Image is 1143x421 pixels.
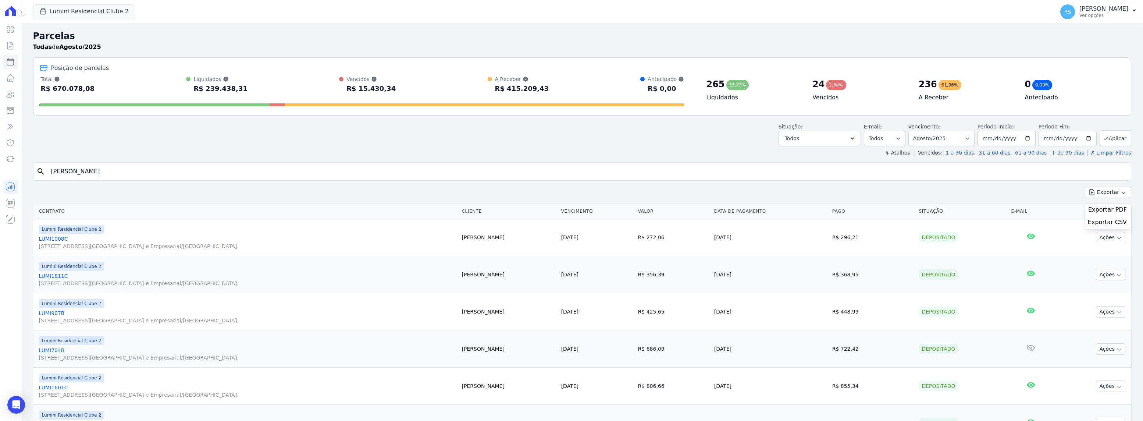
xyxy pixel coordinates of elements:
span: [STREET_ADDRESS][GEOGRAPHIC_DATA] e Empresarial/[GEOGRAPHIC_DATA]. [39,317,456,324]
span: [STREET_ADDRESS][GEOGRAPHIC_DATA] e Empresarial/[GEOGRAPHIC_DATA]. [39,280,456,287]
a: LUMI1008C[STREET_ADDRESS][GEOGRAPHIC_DATA] e Empresarial/[GEOGRAPHIC_DATA]. [39,235,456,250]
th: Contrato [33,204,459,219]
td: R$ 686,09 [635,330,711,368]
th: Vencimento [558,204,635,219]
a: LUMI1811C[STREET_ADDRESS][GEOGRAPHIC_DATA] e Empresarial/[GEOGRAPHIC_DATA]. [39,272,456,287]
div: R$ 15.430,34 [346,83,396,95]
a: Exportar PDF [1088,206,1128,215]
td: R$ 356,39 [635,256,711,293]
div: 0 [1025,78,1031,90]
th: Cliente [459,204,558,219]
h4: A Receber [919,93,1013,102]
div: Liquidados [193,75,248,83]
td: R$ 296,21 [829,219,916,256]
a: Exportar CSV [1088,219,1128,227]
span: [STREET_ADDRESS][GEOGRAPHIC_DATA] e Empresarial/[GEOGRAPHIC_DATA]. [39,354,456,361]
span: Lumini Residencial Clube 2 [39,411,104,420]
td: [DATE] [711,293,829,330]
span: Lumini Residencial Clube 2 [39,336,104,345]
a: [DATE] [561,234,578,240]
div: 0,00% [1032,80,1052,90]
span: Lumini Residencial Clube 2 [39,299,104,308]
h4: Liquidados [706,93,801,102]
span: Todos [785,134,799,143]
a: 1 a 30 dias [946,150,974,156]
th: Pago [829,204,916,219]
h4: Antecipado [1025,93,1119,102]
i: search [36,167,45,176]
td: [DATE] [711,219,829,256]
label: Situação: [779,124,802,130]
p: de [33,43,101,52]
a: LUMI704B[STREET_ADDRESS][GEOGRAPHIC_DATA] e Empresarial/[GEOGRAPHIC_DATA]. [39,347,456,361]
td: R$ 855,34 [829,368,916,405]
div: Antecipado [648,75,684,83]
td: [PERSON_NAME] [459,293,558,330]
span: Lumini Residencial Clube 2 [39,225,104,234]
label: Período Fim: [1039,123,1097,131]
div: Depositado [919,307,958,317]
label: E-mail: [864,124,882,130]
th: Data de Pagamento [711,204,829,219]
td: R$ 722,42 [829,330,916,368]
div: Total [41,75,95,83]
span: Lumini Residencial Clube 2 [39,374,104,382]
label: Período Inicío: [978,124,1014,130]
div: R$ 415.209,43 [495,83,549,95]
a: 31 a 60 dias [979,150,1010,156]
button: Ações [1096,306,1125,318]
div: 236 [919,78,937,90]
h2: Parcelas [33,29,1131,43]
td: R$ 272,06 [635,219,711,256]
a: [DATE] [561,383,578,389]
td: R$ 448,99 [829,293,916,330]
button: Ações [1096,232,1125,243]
td: R$ 368,95 [829,256,916,293]
div: 265 [706,78,724,90]
div: A Receber [495,75,549,83]
span: RS [1064,9,1071,14]
a: [DATE] [561,309,578,315]
div: R$ 239.438,31 [193,83,248,95]
button: Ações [1096,269,1125,280]
div: Vencidos [346,75,396,83]
td: R$ 806,66 [635,368,711,405]
a: 61 a 90 dias [1015,150,1047,156]
td: [PERSON_NAME] [459,256,558,293]
a: LUMI907B[STREET_ADDRESS][GEOGRAPHIC_DATA] e Empresarial/[GEOGRAPHIC_DATA]. [39,309,456,324]
div: 2,30% [826,80,846,90]
a: [DATE] [561,346,578,352]
td: [DATE] [711,368,829,405]
th: Valor [635,204,711,219]
button: Ações [1096,343,1125,355]
h4: Vencidos [812,93,907,102]
button: Aplicar [1100,130,1131,146]
button: Ações [1096,381,1125,392]
span: Exportar CSV [1088,219,1127,226]
a: ✗ Limpar Filtros [1087,150,1131,156]
p: Ver opções [1079,13,1128,18]
div: R$ 0,00 [648,83,684,95]
button: Exportar [1085,187,1131,198]
td: R$ 425,65 [635,293,711,330]
div: Depositado [919,232,958,243]
div: 35,73% [726,80,749,90]
span: [STREET_ADDRESS][GEOGRAPHIC_DATA] e Empresarial/[GEOGRAPHIC_DATA]. [39,391,456,399]
td: [DATE] [711,330,829,368]
span: Lumini Residencial Clube 2 [39,262,104,271]
td: [DATE] [711,256,829,293]
td: [PERSON_NAME] [459,330,558,368]
div: Posição de parcelas [51,64,109,72]
label: Vencidos: [915,150,943,156]
div: Depositado [919,381,958,391]
div: Depositado [919,344,958,354]
th: E-mail [1008,204,1053,219]
button: RS [PERSON_NAME] Ver opções [1054,1,1143,22]
button: Todos [779,131,861,146]
div: Depositado [919,269,958,280]
strong: Todas [33,43,52,50]
a: + de 90 dias [1051,150,1084,156]
span: Exportar PDF [1088,206,1127,213]
label: ↯ Atalhos [885,150,910,156]
button: Lumini Residencial Clube 2 [33,4,135,18]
